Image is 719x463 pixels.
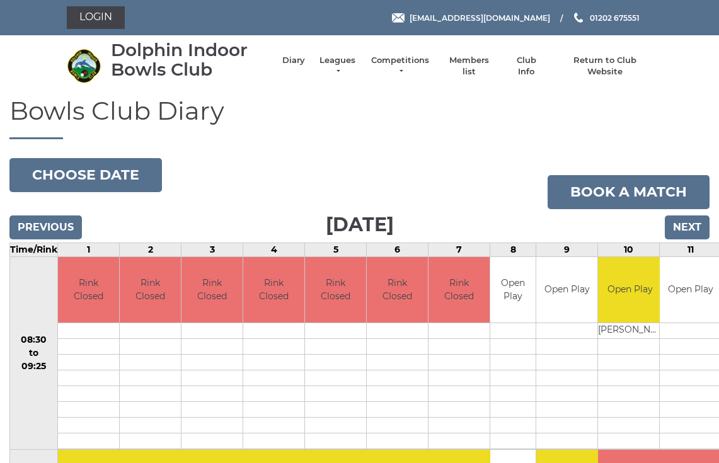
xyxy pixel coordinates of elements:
[557,55,652,77] a: Return to Club Website
[490,243,536,256] td: 8
[574,13,583,23] img: Phone us
[111,40,270,79] div: Dolphin Indoor Bowls Club
[572,12,640,24] a: Phone us 01202 675551
[282,55,305,66] a: Diary
[9,215,82,239] input: Previous
[9,158,162,192] button: Choose date
[58,243,120,256] td: 1
[181,257,243,323] td: Rink Closed
[508,55,544,77] a: Club Info
[392,13,405,23] img: Email
[665,215,710,239] input: Next
[429,243,490,256] td: 7
[243,257,304,323] td: Rink Closed
[120,243,181,256] td: 2
[67,49,101,83] img: Dolphin Indoor Bowls Club
[9,97,710,139] h1: Bowls Club Diary
[490,257,536,323] td: Open Play
[410,13,550,22] span: [EMAIL_ADDRESS][DOMAIN_NAME]
[243,243,305,256] td: 4
[392,12,550,24] a: Email [EMAIL_ADDRESS][DOMAIN_NAME]
[120,257,181,323] td: Rink Closed
[10,256,58,450] td: 08:30 to 09:25
[10,243,58,256] td: Time/Rink
[536,243,598,256] td: 9
[590,13,640,22] span: 01202 675551
[305,243,367,256] td: 5
[318,55,357,77] a: Leagues
[598,243,660,256] td: 10
[67,6,125,29] a: Login
[305,257,366,323] td: Rink Closed
[598,257,662,323] td: Open Play
[429,257,490,323] td: Rink Closed
[548,175,710,209] a: Book a match
[367,243,429,256] td: 6
[58,257,119,323] td: Rink Closed
[443,55,495,77] a: Members list
[370,55,430,77] a: Competitions
[598,323,662,339] td: [PERSON_NAME]
[181,243,243,256] td: 3
[367,257,428,323] td: Rink Closed
[536,257,597,323] td: Open Play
